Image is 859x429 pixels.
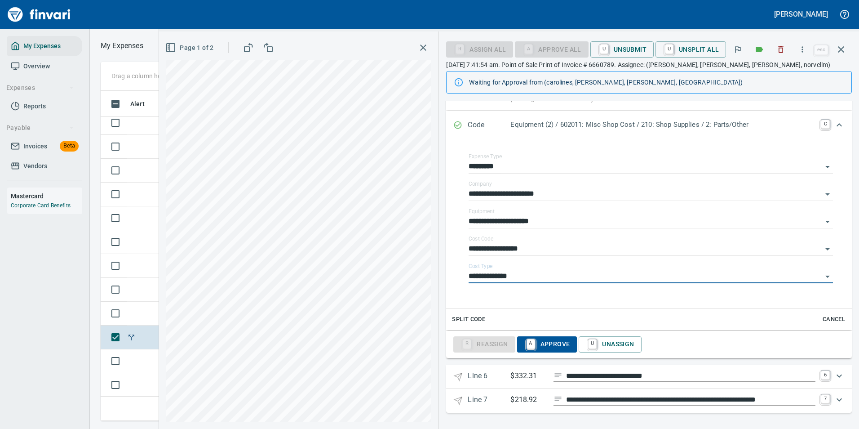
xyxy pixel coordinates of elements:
[23,141,47,152] span: Invoices
[446,111,852,140] div: Expand
[774,9,828,19] h5: [PERSON_NAME]
[130,98,145,109] span: Alert
[23,61,50,72] span: Overview
[822,314,846,325] span: Cancel
[7,136,82,156] a: InvoicesBeta
[23,40,61,52] span: My Expenses
[446,389,852,413] div: Expand
[469,209,495,214] label: Equipment
[167,42,213,54] span: Page 1 of 2
[469,74,844,90] div: Waiting for Approval from (carolines, [PERSON_NAME], [PERSON_NAME], [GEOGRAPHIC_DATA])
[452,314,485,325] span: Split Code
[6,122,74,134] span: Payable
[821,270,834,283] button: Open
[468,394,510,407] p: Line 7
[821,215,834,228] button: Open
[11,202,71,209] a: Corporate Card Benefits
[821,394,830,403] a: 7
[515,45,588,53] div: Expense Type required
[793,40,812,59] button: More
[469,236,493,241] label: Cost Code
[111,71,243,80] p: Drag a column heading here to group the table
[7,36,82,56] a: My Expenses
[23,161,47,172] span: Vendors
[453,340,515,347] div: Reassign
[23,101,46,112] span: Reports
[812,39,852,60] span: Close invoice
[101,40,143,51] p: My Expenses
[3,120,78,136] button: Payable
[7,56,82,76] a: Overview
[600,44,608,54] a: U
[821,188,834,201] button: Open
[821,120,830,129] a: C
[517,336,577,353] button: AApprove
[5,4,73,25] img: Finvari
[6,82,74,94] span: Expenses
[815,45,828,55] a: esc
[468,371,510,384] p: Line 6
[446,60,852,69] p: [DATE] 7:41:54 am. Point of Sale Print of Invoice # 6660789. Assignee: ([PERSON_NAME], [PERSON_NA...
[588,339,597,349] a: U
[164,40,217,56] button: Page 1 of 2
[101,40,143,51] nav: breadcrumb
[819,313,848,326] button: Cancel
[510,394,546,406] p: $218.92
[821,243,834,255] button: Open
[663,42,719,57] span: Unsplit All
[598,42,646,57] span: Unsubmit
[3,80,78,96] button: Expenses
[821,161,834,173] button: Open
[469,264,493,269] label: Cost Type
[11,191,82,201] h6: Mastercard
[446,140,852,330] div: Expand
[579,336,641,353] button: UUnassign
[590,41,654,58] button: UUnsubmit
[446,45,513,53] div: Assign All
[60,141,79,151] span: Beta
[469,181,492,187] label: Company
[655,41,726,58] button: UUnsplit All
[586,337,634,352] span: Unassign
[527,339,535,349] a: A
[446,365,852,389] div: Expand
[127,334,136,340] span: Split transaction
[469,154,502,159] label: Expense Type
[772,7,830,21] button: [PERSON_NAME]
[821,371,830,380] a: 6
[510,120,815,130] p: Equipment (2) / 602011: Misc Shop Cost / 210: Shop Supplies / 2: Parts/Other
[665,44,673,54] a: U
[446,331,852,358] div: Expand
[728,40,748,59] button: Flag
[524,337,570,352] span: Approve
[468,120,510,131] p: Code
[510,371,546,382] p: $332.31
[450,313,487,326] button: Split Code
[7,96,82,116] a: Reports
[771,40,791,59] button: Discard
[749,40,769,59] button: Labels
[130,98,156,109] span: Alert
[7,156,82,176] a: Vendors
